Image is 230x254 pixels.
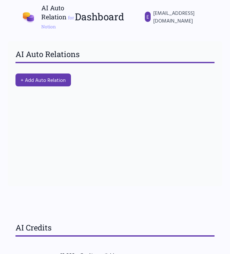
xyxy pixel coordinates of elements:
img: AI Auto Relation Logo [21,9,36,24]
span: [EMAIL_ADDRESS][DOMAIN_NAME] [153,9,199,24]
h3: AI Auto Relations [15,49,215,63]
button: + Add Auto Relation [15,73,71,86]
h3: AI Credits [15,222,215,237]
h1: AI Auto Relation [41,3,75,30]
h2: Dashboard [75,11,124,23]
a: AI Auto Relation for Notion [21,3,75,30]
div: E [145,12,151,22]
